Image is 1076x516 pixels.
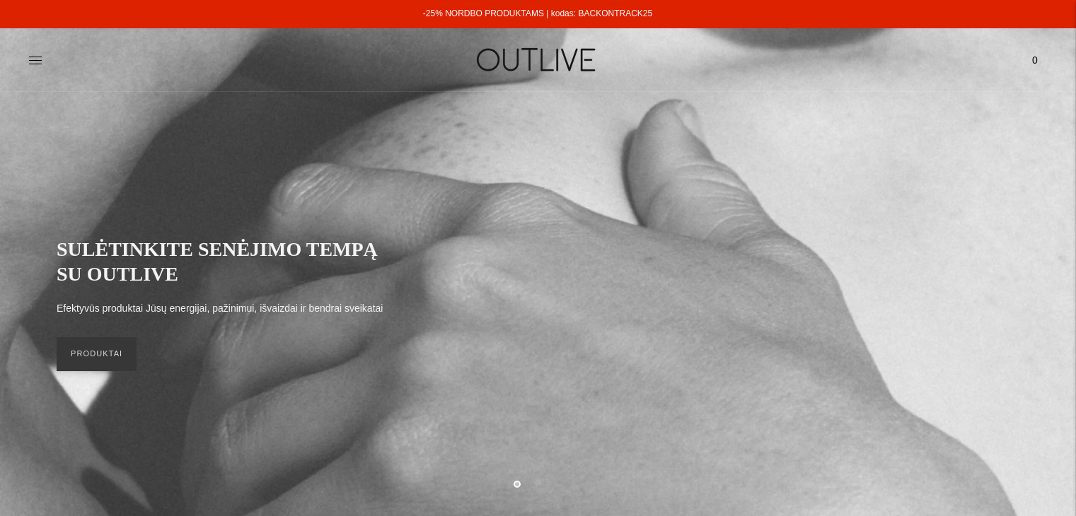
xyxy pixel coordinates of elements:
button: Move carousel to slide 1 [514,481,521,488]
span: 0 [1025,50,1045,70]
a: 0 [1022,45,1048,76]
img: OUTLIVE [449,35,626,84]
button: Move carousel to slide 2 [535,479,542,486]
a: -25% NORDBO PRODUKTAMS | kodas: BACKONTRACK25 [423,8,652,18]
a: PRODUKTAI [57,337,137,371]
button: Move carousel to slide 3 [555,479,562,486]
p: Efektyvūs produktai Jūsų energijai, pažinimui, išvaizdai ir bendrai sveikatai [57,300,383,317]
h2: SULĖTINKITE SENĖJIMO TEMPĄ SU OUTLIVE [57,237,396,286]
